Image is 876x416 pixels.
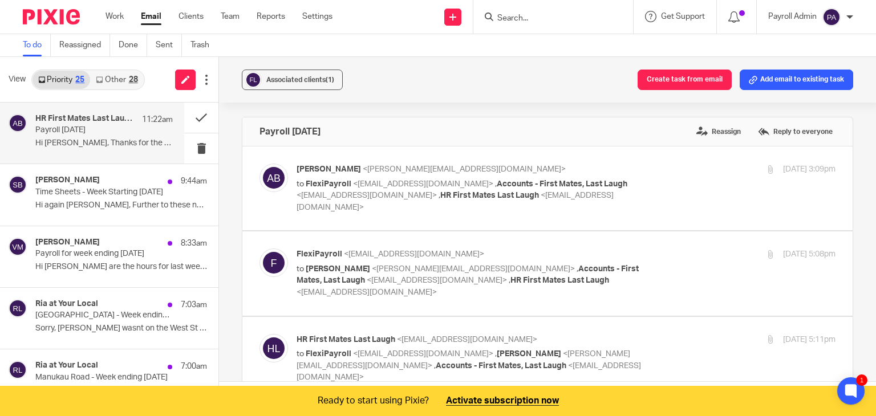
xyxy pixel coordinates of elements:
p: [DATE] 5:11pm [783,334,836,346]
span: Associated clients [266,76,334,83]
span: , [439,191,440,199]
span: Get Support [661,13,705,21]
span: <[PERSON_NAME][EMAIL_ADDRESS][DOMAIN_NAME]> [363,165,566,173]
h4: Payroll [DATE] [259,126,321,137]
button: Create task from email [638,70,732,90]
img: svg%3E [9,114,27,132]
img: svg%3E [259,334,288,362]
h4: Ria at Your Local [35,299,98,309]
button: Associated clients(1) [242,70,343,90]
div: 28 [129,76,138,84]
p: 7:00am [181,361,207,372]
span: <[EMAIL_ADDRESS][DOMAIN_NAME]> [297,191,614,211]
span: <[PERSON_NAME][EMAIL_ADDRESS][DOMAIN_NAME]> [297,350,630,370]
img: svg%3E [822,8,841,26]
span: HR First Mates Last Laugh [510,276,609,284]
span: , [577,265,578,273]
span: Accounts - First Mates, Last Laugh [436,362,566,370]
p: Hi [PERSON_NAME], Thanks for the changes, look good... [35,138,173,148]
a: Clients [179,11,204,22]
a: Reports [257,11,285,22]
span: , [495,180,497,188]
a: Sent [156,34,182,56]
span: HR First Mates Last Laugh [440,191,539,199]
p: Payroll [DATE] [35,125,145,135]
span: (1) [326,76,334,83]
p: 7:03am [181,299,207,311]
span: to [297,350,304,358]
p: Sorry, [PERSON_NAME] wasnt on the West St one I sent... [35,324,207,333]
label: Reply to everyone [755,123,836,140]
a: Settings [302,11,332,22]
a: Trash [190,34,218,56]
span: , [509,276,510,284]
span: FlexiPayroll [297,250,342,258]
span: <[PERSON_NAME][EMAIL_ADDRESS][DOMAIN_NAME]> [372,265,575,273]
p: Payroll Admin [768,11,817,22]
span: <[EMAIL_ADDRESS][DOMAIN_NAME]> [397,336,537,344]
img: svg%3E [9,299,27,317]
div: 25 [75,76,84,84]
img: Pixie [23,9,80,25]
a: Email [141,11,161,22]
span: FlexiPayroll [306,350,351,358]
span: , [434,362,436,370]
h4: [PERSON_NAME] [35,176,100,185]
p: Payroll for week ending [DATE] [35,249,173,259]
a: Other28 [90,71,143,89]
span: <[EMAIL_ADDRESS][DOMAIN_NAME]> [297,191,437,199]
span: <[EMAIL_ADDRESS][DOMAIN_NAME]> [367,276,507,284]
a: To do [23,34,51,56]
a: Team [221,11,240,22]
img: svg%3E [9,238,27,256]
p: [GEOGRAPHIC_DATA] - Week ending [DATE] [35,311,173,320]
span: [PERSON_NAME] [497,350,561,358]
a: Reassigned [59,34,110,56]
input: Search [496,14,599,24]
p: [DATE] 3:09pm [783,164,836,176]
span: [PERSON_NAME] [297,165,361,173]
div: 1 [856,374,867,386]
h4: Ria at Your Local [35,361,98,370]
p: [DATE] 5:08pm [783,248,836,260]
img: svg%3E [245,71,262,88]
img: svg%3E [259,164,288,192]
span: , [495,350,497,358]
span: <[EMAIL_ADDRESS][DOMAIN_NAME]> [353,350,493,358]
label: Reassign [693,123,744,140]
span: View [9,74,26,85]
span: to [297,180,304,188]
h4: [PERSON_NAME] [35,238,100,247]
img: svg%3E [9,361,27,379]
span: <[EMAIL_ADDRESS][DOMAIN_NAME]> [297,288,437,296]
p: Hi again [PERSON_NAME], Further to these notes... [35,201,207,210]
p: 9:44am [181,176,207,187]
a: Work [106,11,124,22]
p: 8:33am [181,238,207,249]
a: Priority25 [33,71,90,89]
span: <[EMAIL_ADDRESS][DOMAIN_NAME]> [353,180,493,188]
p: Time Sheets - Week Starting [DATE] [35,187,173,197]
span: to [297,265,304,273]
img: svg%3E [259,248,288,277]
span: Accounts - First Mates, Last Laugh [497,180,627,188]
p: Hi [PERSON_NAME] are the hours for last week... [35,262,207,272]
span: HR First Mates Last Laugh [297,336,395,344]
h4: HR First Mates Last Laugh, Me, [PERSON_NAME] [35,114,136,124]
button: Add email to existing task [740,70,853,90]
span: <[EMAIL_ADDRESS][DOMAIN_NAME]> [344,250,484,258]
p: 11:22am [142,114,173,125]
span: [PERSON_NAME] [306,265,370,273]
p: Manukau Road - Week ending [DATE] [35,373,173,382]
a: Done [119,34,147,56]
img: svg%3E [9,176,27,194]
span: FlexiPayroll [306,180,351,188]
